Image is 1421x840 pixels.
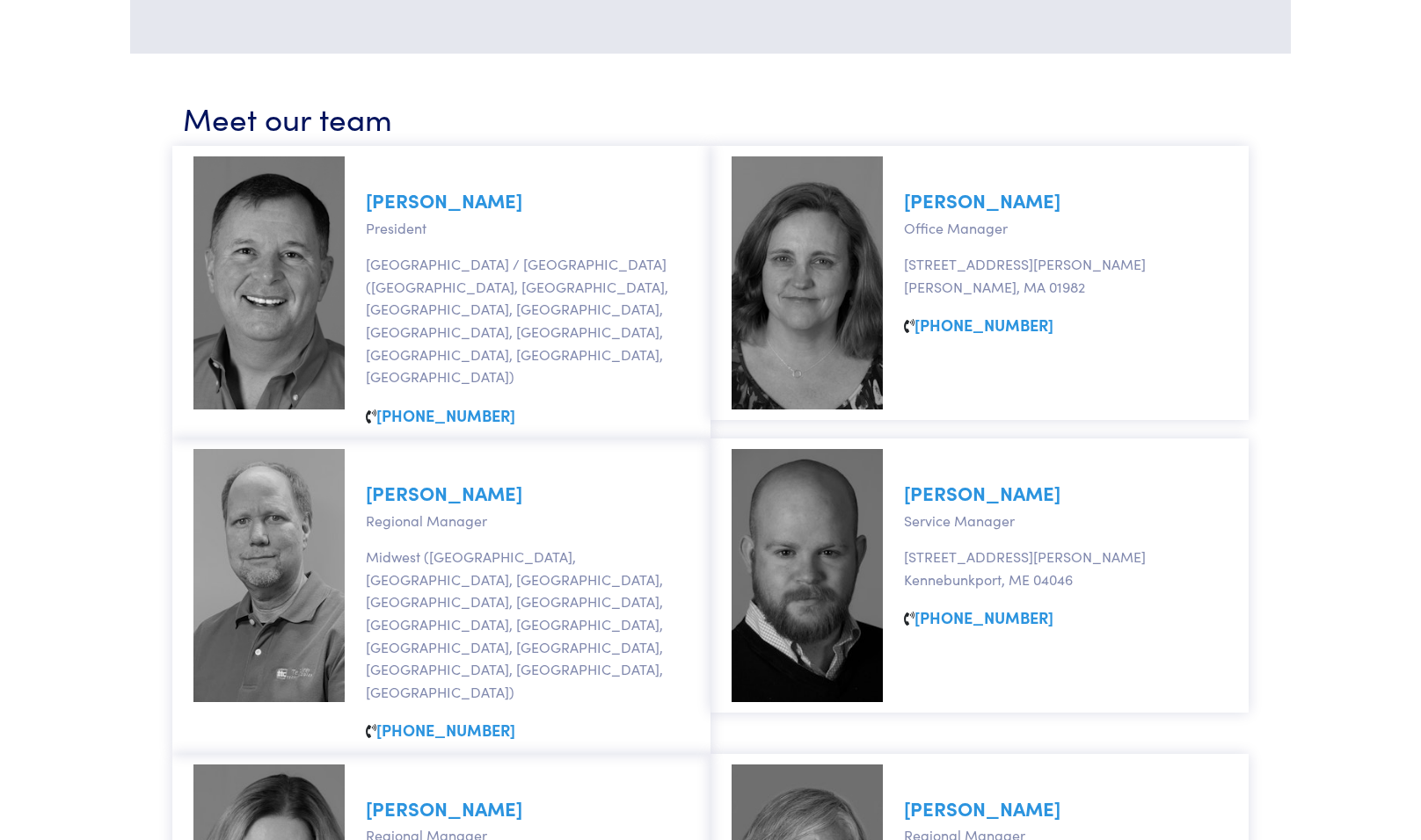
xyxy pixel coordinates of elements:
p: Office Manager [904,217,1228,240]
img: marc-johnson.jpg [193,156,345,409]
a: [PHONE_NUMBER] [376,719,515,741]
p: Service Manager [904,510,1228,532]
a: [PERSON_NAME] [904,794,1060,822]
a: [PHONE_NUMBER] [915,314,1053,336]
p: [GEOGRAPHIC_DATA] / [GEOGRAPHIC_DATA] ([GEOGRAPHIC_DATA], [GEOGRAPHIC_DATA], [GEOGRAPHIC_DATA], [... [366,253,689,388]
a: [PHONE_NUMBER] [376,404,515,426]
p: President [366,217,689,240]
img: ben-senning.jpg [732,449,883,702]
img: sarah-nickerson.jpg [732,156,883,409]
a: [PERSON_NAME] [366,794,522,822]
p: Midwest ([GEOGRAPHIC_DATA], [GEOGRAPHIC_DATA], [GEOGRAPHIC_DATA], [GEOGRAPHIC_DATA], [GEOGRAPHIC_... [366,546,689,703]
a: [PERSON_NAME] [366,479,522,506]
p: [STREET_ADDRESS][PERSON_NAME] [PERSON_NAME], MA 01982 [904,253,1228,298]
a: [PERSON_NAME] [904,186,1060,214]
a: [PHONE_NUMBER] [915,606,1053,628]
a: [PERSON_NAME] [904,479,1060,506]
p: [STREET_ADDRESS][PERSON_NAME] Kennebunkport, ME 04046 [904,546,1228,590]
a: [PERSON_NAME] [366,186,522,214]
h3: Meet our team [183,96,1238,139]
p: Regional Manager [366,510,689,532]
img: david-larson.jpg [193,449,345,702]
